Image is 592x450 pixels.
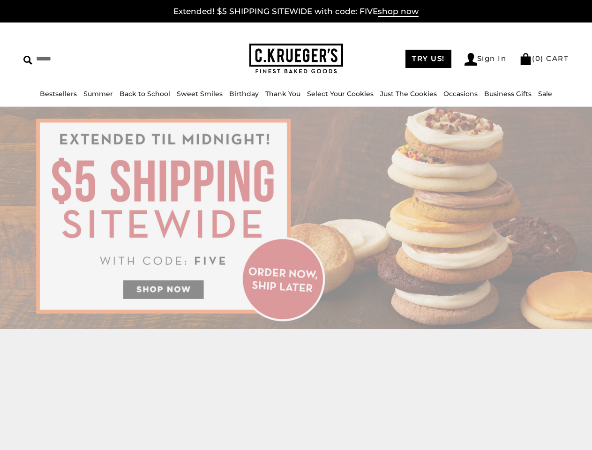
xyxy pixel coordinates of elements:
img: Bag [519,53,532,65]
img: C.KRUEGER'S [249,44,343,74]
a: Sweet Smiles [177,90,223,98]
a: Just The Cookies [380,90,437,98]
a: Occasions [443,90,478,98]
a: Business Gifts [484,90,532,98]
a: Birthday [229,90,259,98]
a: Summer [83,90,113,98]
a: Sale [538,90,552,98]
input: Search [23,52,148,66]
a: Thank You [265,90,300,98]
a: Sign In [465,53,507,66]
a: Bestsellers [40,90,77,98]
img: Account [465,53,477,66]
a: Select Your Cookies [307,90,374,98]
span: 0 [535,54,541,63]
span: shop now [378,7,419,17]
a: TRY US! [405,50,451,68]
a: (0) CART [519,54,569,63]
a: Back to School [120,90,170,98]
img: Search [23,56,32,65]
a: Extended! $5 SHIPPING SITEWIDE with code: FIVEshop now [173,7,419,17]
